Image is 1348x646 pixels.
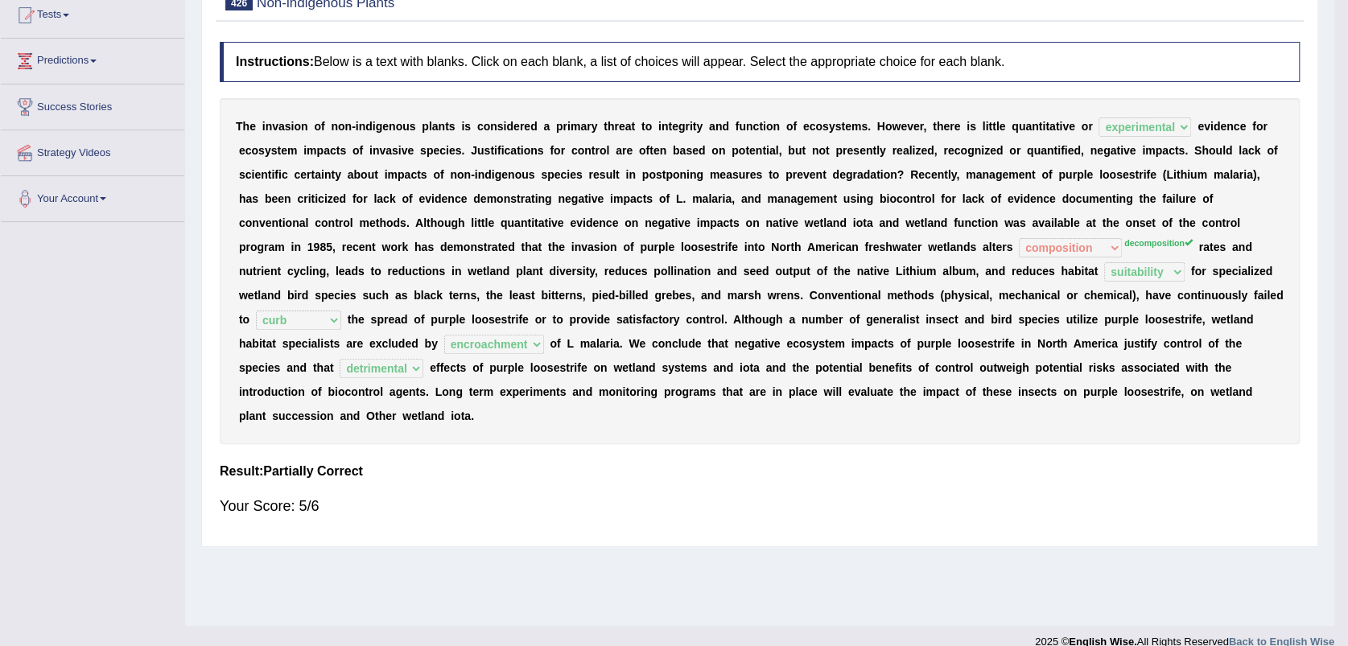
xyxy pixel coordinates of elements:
[1081,144,1084,157] b: ,
[236,55,314,68] b: Instructions:
[236,120,243,133] b: T
[690,120,693,133] b: i
[877,120,885,133] b: H
[866,144,873,157] b: n
[1234,120,1240,133] b: c
[1256,120,1263,133] b: o
[287,144,297,157] b: m
[933,120,937,133] b: t
[762,144,766,157] b: t
[530,144,538,157] b: n
[653,144,660,157] b: e
[1145,144,1155,157] b: m
[1059,120,1062,133] b: i
[356,120,359,133] b: i
[1204,120,1210,133] b: v
[464,120,471,133] b: s
[614,120,618,133] b: r
[645,144,649,157] b: f
[1009,144,1016,157] b: o
[291,120,295,133] b: i
[868,120,871,133] b: .
[262,120,266,133] b: i
[379,144,385,157] b: v
[1088,120,1092,133] b: r
[592,144,596,157] b: t
[1175,144,1179,157] b: t
[571,120,580,133] b: m
[822,120,829,133] b: s
[763,120,766,133] b: i
[245,144,252,157] b: c
[340,144,346,157] b: s
[249,120,256,133] b: e
[1062,120,1069,133] b: v
[649,144,653,157] b: t
[265,144,271,157] b: y
[773,120,780,133] b: n
[739,144,746,157] b: o
[258,144,265,157] b: s
[1239,120,1246,133] b: e
[739,120,746,133] b: u
[1185,144,1188,157] b: .
[490,144,494,157] b: t
[402,144,408,157] b: v
[756,144,763,157] b: n
[554,144,561,157] b: o
[1033,144,1041,157] b: u
[1162,144,1169,157] b: a
[543,120,550,133] b: a
[903,144,909,157] b: a
[954,144,961,157] b: c
[1069,120,1075,133] b: e
[1061,144,1065,157] b: f
[934,144,938,157] b: ,
[795,144,802,157] b: u
[239,144,245,157] b: e
[937,120,944,133] b: h
[901,120,907,133] b: e
[556,120,563,133] b: p
[625,120,632,133] b: a
[449,144,456,157] b: e
[658,120,662,133] b: i
[1090,144,1098,157] b: n
[686,144,692,157] b: s
[776,144,779,157] b: l
[1016,144,1020,157] b: r
[251,144,258,157] b: o
[316,144,324,157] b: p
[786,120,794,133] b: o
[521,144,524,157] b: i
[1045,120,1049,133] b: t
[835,120,841,133] b: s
[294,120,301,133] b: o
[815,120,822,133] b: o
[497,144,501,157] b: f
[429,120,432,133] b: l
[921,144,927,157] b: e
[622,144,626,157] b: r
[769,144,776,157] b: a
[494,144,497,157] b: i
[861,120,868,133] b: s
[1019,120,1026,133] b: u
[365,120,373,133] b: d
[567,120,571,133] b: i
[992,120,996,133] b: t
[779,144,782,157] b: ,
[344,120,352,133] b: n
[433,144,439,157] b: e
[446,144,449,157] b: i
[1123,144,1130,157] b: v
[645,120,653,133] b: o
[722,120,729,133] b: d
[1120,144,1123,157] b: i
[913,120,920,133] b: e
[524,120,530,133] b: e
[752,120,759,133] b: c
[538,144,544,157] b: s
[699,144,706,157] b: d
[826,144,830,157] b: t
